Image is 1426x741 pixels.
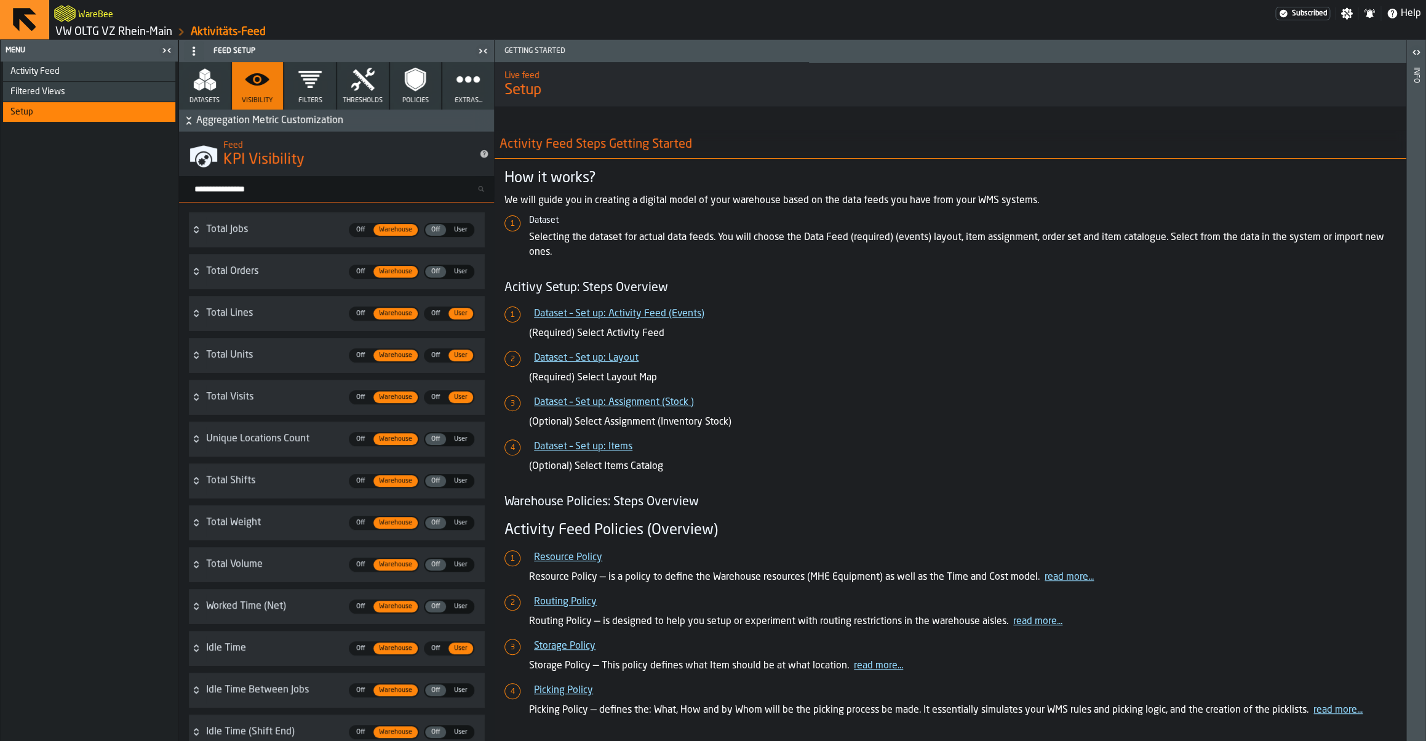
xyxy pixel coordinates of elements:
[351,476,370,486] span: Off
[529,570,1396,585] p: Resource Policy — is a policy to define the Warehouse resources (MHE Equipment) as well as the Ti...
[196,113,492,128] span: Aggregation Metric Customization
[206,473,341,488] div: Total Shifts
[189,296,484,330] h3: title-section-eventsCount
[349,390,372,404] label: button-switch-multi-Off
[223,150,305,170] span: KPI Visibility
[425,224,446,236] div: thumb
[372,432,419,446] label: button-switch-multi-Warehouse
[425,643,446,654] div: thumb
[349,432,372,446] label: button-switch-multi-Off
[189,559,204,569] button: Button-totalVolume-closed
[504,279,1396,297] h4: Acitivy Setup: Steps Overview
[350,308,371,319] div: thumb
[349,516,372,530] label: button-switch-multi-Off
[349,474,372,488] label: button-switch-multi-Off
[181,41,474,61] div: Feed Setup
[373,601,418,612] div: thumb
[1292,9,1327,18] span: Subscribed
[424,558,447,572] label: button-switch-multi-Off
[1336,7,1358,20] label: button-toggle-Settings
[426,476,445,486] span: Off
[373,350,418,361] div: thumb
[373,224,418,236] div: thumb
[534,442,632,452] a: Dataset – Set up: Items
[372,558,419,572] label: button-switch-multi-Warehouse
[504,521,1396,540] h3: Activity Feed Policies (Overview)
[10,87,65,97] span: Filtered Views
[529,614,1396,629] p: Routing Policy — is designed to help you setup or experiment with routing restrictions in the war...
[3,102,175,122] li: menu Setup
[372,223,419,237] label: button-switch-multi-Warehouse
[448,308,473,319] div: thumb
[424,474,447,488] label: button-switch-multi-Off
[447,683,474,697] label: button-switch-multi-User
[189,380,484,414] h3: title-section-visitsCount
[349,725,372,739] label: button-switch-multi-Off
[504,193,1396,208] p: We will guide you in creating a digital model of your warehouse based on the data feeds you have ...
[447,390,474,404] label: button-switch-multi-User
[534,398,694,407] a: Dataset – Set up: Assignment (Stock )
[372,599,419,614] label: button-switch-multi-Warehouse
[1275,7,1330,20] a: link-to-/wh/i/44979e6c-6f66-405e-9874-c1e29f02a54a/settings/billing
[1401,6,1421,21] span: Help
[55,25,172,39] a: link-to-/wh/i/44979e6c-6f66-405e-9874-c1e29f02a54a/simulations
[424,641,447,655] label: button-switch-multi-Off
[448,391,473,403] div: thumb
[448,350,473,361] div: thumb
[78,7,113,20] h2: Sub Title
[10,66,60,76] span: Activity Feed
[426,266,445,277] span: Off
[425,350,446,361] div: thumb
[189,392,204,402] button: Button-visitsCount-closed
[449,434,472,444] span: User
[448,601,473,612] div: thumb
[372,516,419,530] label: button-switch-multi-Warehouse
[1313,705,1363,715] a: read more...
[426,308,445,319] span: Off
[447,306,474,321] label: button-switch-multi-User
[449,266,472,277] span: User
[373,517,418,529] div: thumb
[158,43,175,58] label: button-toggle-Close me
[350,726,371,738] div: thumb
[372,306,419,321] label: button-switch-multi-Warehouse
[534,309,704,319] a: Dataset – Set up: Activity Feed (Events)
[448,475,473,487] div: thumb
[189,589,484,623] h3: title-section-totalEmployeeActivityDuration
[447,558,474,572] label: button-switch-multi-User
[351,392,370,403] span: Off
[447,599,474,614] label: button-switch-multi-User
[189,97,220,105] span: Datasets
[426,225,445,235] span: Off
[424,683,447,697] label: button-switch-multi-Off
[206,306,341,321] div: Total Lines
[206,515,341,530] div: Total Weight
[426,350,445,361] span: Off
[350,350,371,361] div: thumb
[1358,7,1380,20] label: button-toggle-Notifications
[448,559,473,571] div: thumb
[447,265,474,279] label: button-switch-multi-User
[529,230,1396,260] p: Selecting the dataset for actual data feeds. You will choose the Data Feed (required) (events) la...
[374,601,417,612] span: Warehouse
[425,684,446,696] div: thumb
[189,266,204,276] button: Button-jobGroupsCount-closed
[424,390,447,404] label: button-switch-multi-Off
[374,308,417,319] span: Warehouse
[189,422,484,456] h3: title-section-uniqLocationsCount
[426,434,445,444] span: Off
[448,643,473,654] div: thumb
[425,601,446,612] div: thumb
[534,553,602,563] a: Resource Policy
[189,518,204,527] button: Button-totalWeight-closed
[449,727,472,737] span: User
[350,684,371,696] div: thumb
[449,685,472,695] span: User
[350,643,371,654] div: thumb
[351,308,370,319] span: Off
[189,434,204,444] button: Button-uniqLocationsCount-closed
[424,432,447,446] label: button-switch-multi-Off
[424,306,447,321] label: button-switch-multi-Off
[1275,7,1330,20] div: Menu Subscription
[349,558,372,572] label: button-switch-multi-Off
